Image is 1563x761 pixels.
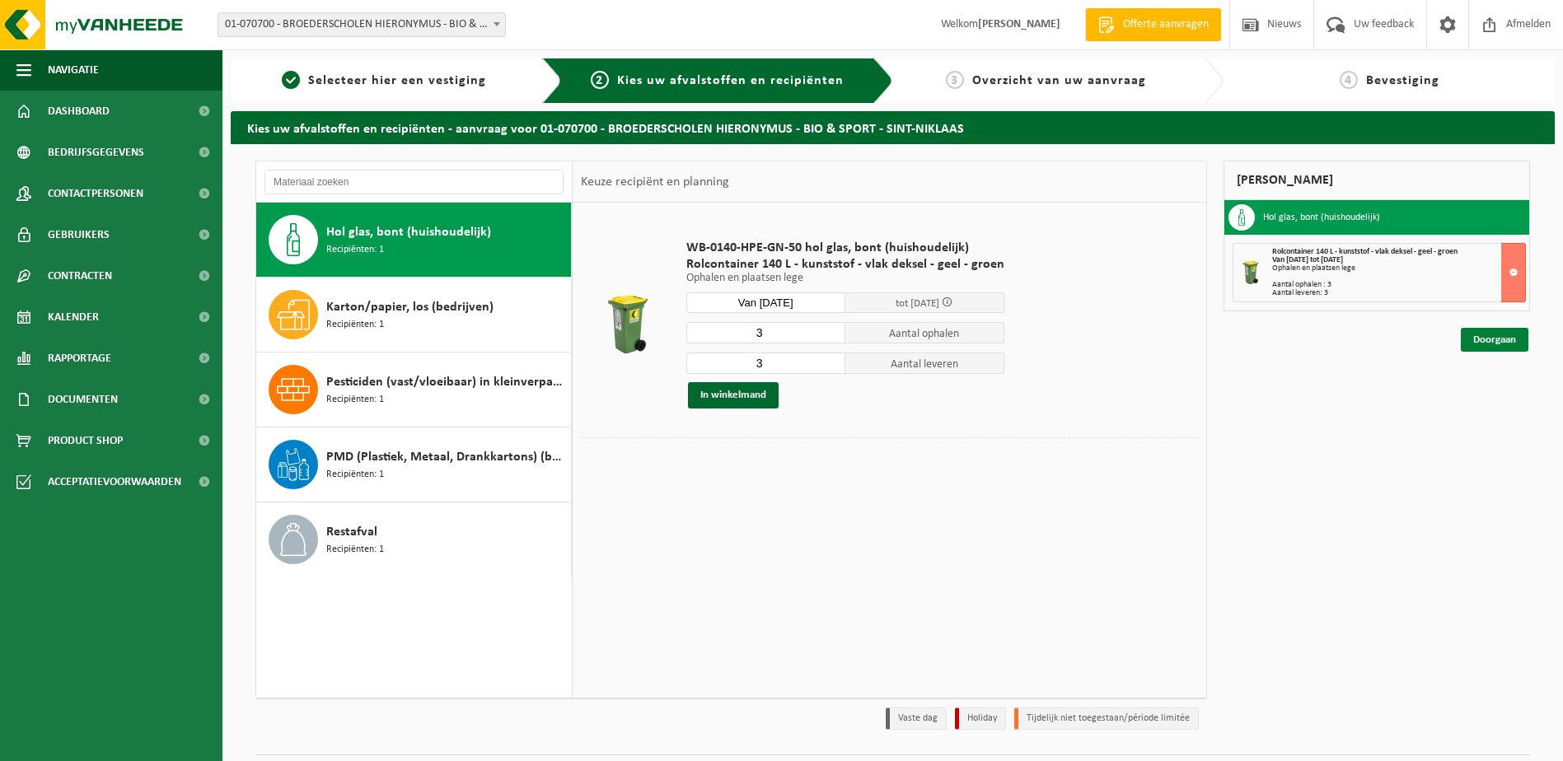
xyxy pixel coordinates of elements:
button: In winkelmand [688,382,779,409]
button: Restafval Recipiënten: 1 [256,502,572,577]
span: Aantal ophalen [845,322,1004,343]
span: Rapportage [48,338,111,379]
span: Aantal leveren [845,352,1004,374]
span: Dashboard [48,91,110,132]
span: Product Shop [48,420,123,461]
span: Recipiënten: 1 [326,317,384,333]
li: Tijdelijk niet toegestaan/période limitée [1014,707,1199,730]
span: Restafval [326,522,377,542]
button: PMD (Plastiek, Metaal, Drankkartons) (bedrijven) Recipiënten: 1 [256,427,572,502]
li: Vaste dag [886,707,947,730]
span: Karton/papier, los (bedrijven) [326,297,494,317]
p: Ophalen en plaatsen lege [686,273,1004,284]
span: Hol glas, bont (huishoudelijk) [326,222,491,242]
span: Pesticiden (vast/vloeibaar) in kleinverpakking [326,372,567,392]
input: Materiaal zoeken [264,170,564,194]
span: Overzicht van uw aanvraag [972,74,1146,87]
span: Rolcontainer 140 L - kunststof - vlak deksel - geel - groen [1272,247,1458,256]
span: Recipiënten: 1 [326,242,384,258]
span: 1 [282,71,300,89]
span: PMD (Plastiek, Metaal, Drankkartons) (bedrijven) [326,447,567,467]
span: Acceptatievoorwaarden [48,461,181,502]
span: Bevestiging [1366,74,1439,87]
span: Rolcontainer 140 L - kunststof - vlak deksel - geel - groen [686,256,1004,273]
button: Pesticiden (vast/vloeibaar) in kleinverpakking Recipiënten: 1 [256,352,572,427]
li: Holiday [955,707,1006,730]
div: [PERSON_NAME] [1224,161,1530,200]
h3: Hol glas, bont (huishoudelijk) [1263,204,1380,231]
strong: Van [DATE] tot [DATE] [1272,255,1343,264]
a: Offerte aanvragen [1085,8,1221,41]
span: 3 [946,71,964,89]
span: Bedrijfsgegevens [48,132,144,173]
span: Contactpersonen [48,173,143,214]
span: Gebruikers [48,214,110,255]
span: Offerte aanvragen [1119,16,1213,33]
span: WB-0140-HPE-GN-50 hol glas, bont (huishoudelijk) [686,240,1004,256]
span: Kies uw afvalstoffen en recipiënten [617,74,844,87]
span: Navigatie [48,49,99,91]
div: Ophalen en plaatsen lege [1272,264,1525,273]
span: 01-070700 - BROEDERSCHOLEN HIERONYMUS - BIO & SPORT - SINT-NIKLAAS [218,13,505,36]
span: Recipiënten: 1 [326,467,384,483]
span: Contracten [48,255,112,296]
a: Doorgaan [1461,328,1528,352]
span: tot [DATE] [896,298,939,309]
div: Aantal ophalen : 3 [1272,281,1525,289]
span: 4 [1340,71,1358,89]
div: Aantal leveren: 3 [1272,289,1525,297]
span: Recipiënten: 1 [326,392,384,408]
div: Keuze recipiënt en planning [573,161,737,203]
span: 2 [591,71,609,89]
button: Karton/papier, los (bedrijven) Recipiënten: 1 [256,278,572,352]
a: 1Selecteer hier een vestiging [239,71,529,91]
span: Selecteer hier een vestiging [308,74,486,87]
h2: Kies uw afvalstoffen en recipiënten - aanvraag voor 01-070700 - BROEDERSCHOLEN HIERONYMUS - BIO &... [231,111,1555,143]
strong: [PERSON_NAME] [978,18,1060,30]
span: Kalender [48,296,99,338]
input: Selecteer datum [686,292,845,313]
button: Hol glas, bont (huishoudelijk) Recipiënten: 1 [256,203,572,278]
span: Documenten [48,379,118,420]
span: 01-070700 - BROEDERSCHOLEN HIERONYMUS - BIO & SPORT - SINT-NIKLAAS [218,12,506,37]
span: Recipiënten: 1 [326,542,384,558]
